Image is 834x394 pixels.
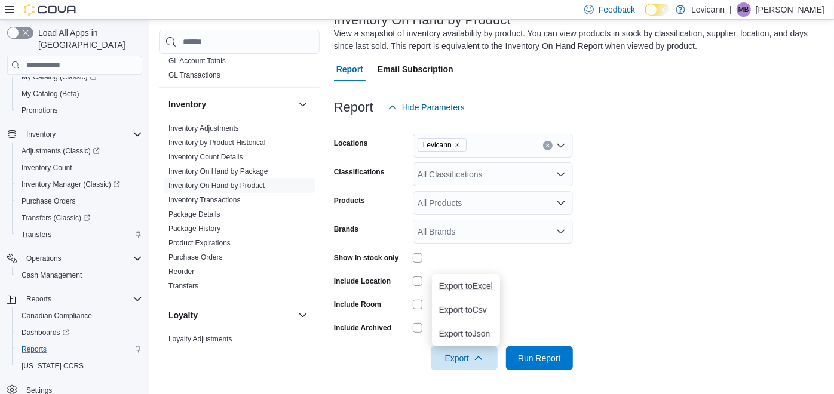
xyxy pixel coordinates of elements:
[418,138,467,152] span: Levicann
[334,253,399,263] label: Show in stock only
[168,124,239,133] span: Inventory Adjustments
[159,121,320,298] div: Inventory
[22,72,97,82] span: My Catalog (Classic)
[296,97,310,112] button: Inventory
[168,98,206,110] h3: Inventory
[334,167,385,177] label: Classifications
[168,224,220,233] span: Package History
[12,358,147,374] button: [US_STATE] CCRS
[22,328,69,337] span: Dashboards
[168,56,226,66] span: GL Account Totals
[454,141,461,149] button: Remove Levicann from selection in this group
[168,195,241,205] span: Inventory Transactions
[168,334,232,344] span: Loyalty Adjustments
[168,98,293,110] button: Inventory
[168,138,266,147] a: Inventory by Product Historical
[756,2,824,17] p: [PERSON_NAME]
[17,87,84,101] a: My Catalog (Beta)
[334,196,365,205] label: Products
[22,361,84,371] span: [US_STATE] CCRS
[12,307,147,324] button: Canadian Compliance
[22,311,92,321] span: Canadian Compliance
[168,335,232,343] a: Loyalty Adjustments
[729,2,732,17] p: |
[17,194,81,208] a: Purchase Orders
[22,196,76,206] span: Purchase Orders
[17,325,142,340] span: Dashboards
[17,211,142,225] span: Transfers (Classic)
[22,146,100,156] span: Adjustments (Classic)
[518,352,561,364] span: Run Report
[168,253,223,261] a: Purchase Orders
[17,161,142,175] span: Inventory Count
[22,127,142,141] span: Inventory
[168,309,293,321] button: Loyalty
[168,267,194,276] a: Reorder
[168,267,194,276] span: Reorder
[22,213,90,223] span: Transfers (Classic)
[432,322,500,346] button: Export toJson
[334,27,818,53] div: View a snapshot of inventory availability by product. You can view products in stock by classific...
[334,300,381,309] label: Include Room
[439,329,493,338] span: Export to Json
[556,198,566,208] button: Open list of options
[543,141,553,150] button: Clear input
[12,267,147,284] button: Cash Management
[17,359,142,373] span: Washington CCRS
[17,268,142,282] span: Cash Management
[17,177,125,192] a: Inventory Manager (Classic)
[12,210,147,226] a: Transfers (Classic)
[17,342,51,356] a: Reports
[432,298,500,322] button: Export toCsv
[17,268,87,282] a: Cash Management
[334,323,391,333] label: Include Archived
[738,2,749,17] span: MB
[12,341,147,358] button: Reports
[17,144,105,158] a: Adjustments (Classic)
[26,130,56,139] span: Inventory
[168,153,243,161] a: Inventory Count Details
[159,332,320,365] div: Loyalty
[17,70,102,84] a: My Catalog (Classic)
[17,325,74,340] a: Dashboards
[2,126,147,143] button: Inventory
[402,101,465,113] span: Hide Parameters
[22,251,66,266] button: Operations
[168,224,220,233] a: Package History
[17,103,63,118] a: Promotions
[168,138,266,147] span: Inventory by Product Historical
[17,194,142,208] span: Purchase Orders
[33,27,142,51] span: Load All Apps in [GEOGRAPHIC_DATA]
[378,57,453,81] span: Email Subscription
[556,227,566,236] button: Open list of options
[12,69,147,85] a: My Catalog (Classic)
[17,144,142,158] span: Adjustments (Classic)
[17,359,88,373] a: [US_STATE] CCRS
[12,159,147,176] button: Inventory Count
[334,13,511,27] h3: Inventory On Hand by Product
[334,100,373,115] h3: Report
[17,309,97,323] a: Canadian Compliance
[168,196,241,204] a: Inventory Transactions
[168,210,220,218] a: Package Details
[168,167,268,176] a: Inventory On Hand by Package
[12,226,147,243] button: Transfers
[556,170,566,179] button: Open list of options
[22,163,72,173] span: Inventory Count
[439,281,493,291] span: Export to Excel
[24,4,78,16] img: Cova
[12,193,147,210] button: Purchase Orders
[22,270,82,280] span: Cash Management
[22,292,56,306] button: Reports
[334,138,368,148] label: Locations
[12,102,147,119] button: Promotions
[168,238,231,248] span: Product Expirations
[691,2,725,17] p: Levicann
[17,70,142,84] span: My Catalog (Classic)
[17,87,142,101] span: My Catalog (Beta)
[168,57,226,65] a: GL Account Totals
[737,2,751,17] div: Mina Boghdady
